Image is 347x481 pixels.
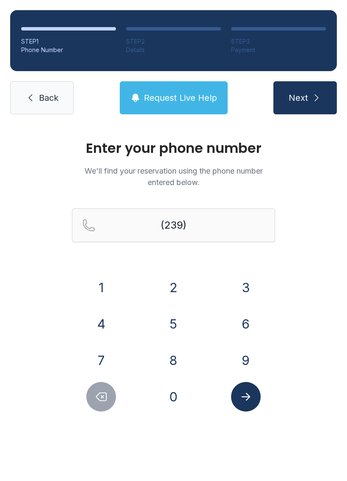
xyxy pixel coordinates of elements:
button: 4 [86,309,116,339]
div: STEP 2 [126,37,221,46]
div: STEP 3 [231,37,326,46]
button: 8 [159,346,188,375]
h1: Enter your phone number [72,141,275,155]
div: Details [126,46,221,54]
button: 3 [231,273,261,302]
button: Delete number [86,382,116,412]
button: 6 [231,309,261,339]
button: 2 [159,273,188,302]
span: Back [39,92,58,104]
div: Phone Number [21,46,116,54]
span: Request Live Help [144,92,217,104]
button: 9 [231,346,261,375]
span: Next [289,92,308,104]
div: STEP 1 [21,37,116,46]
button: 5 [159,309,188,339]
div: Payment [231,46,326,54]
button: 1 [86,273,116,302]
input: Reservation phone number [72,208,275,242]
button: 0 [159,382,188,412]
button: Submit lookup form [231,382,261,412]
p: We'll find your reservation using the phone number entered below. [72,165,275,188]
button: 7 [86,346,116,375]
